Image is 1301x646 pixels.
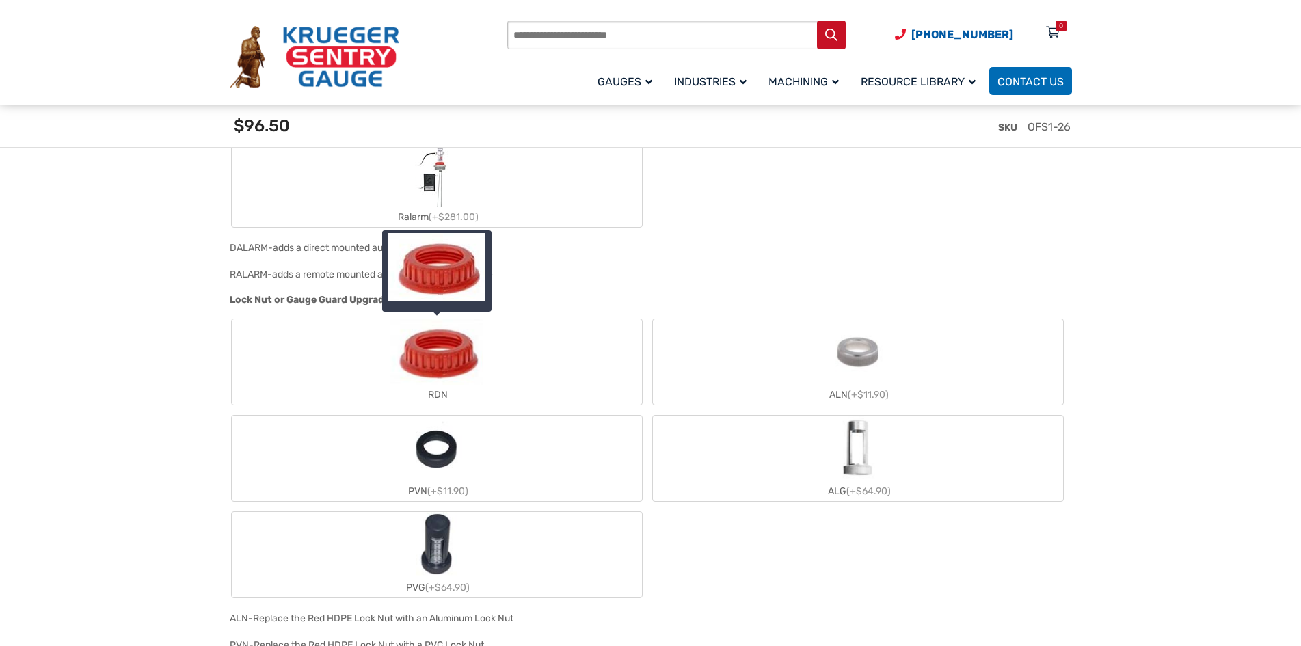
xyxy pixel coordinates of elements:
div: ALN [653,385,1063,405]
label: RDN [232,319,642,405]
span: Industries [674,75,747,88]
img: Krueger Sentry Gauge [230,26,399,89]
span: (+$64.90) [846,485,891,497]
a: Resource Library [853,65,989,97]
div: Replace the Red HDPE Lock Nut with an Aluminum Lock Nut [253,613,513,624]
span: DALARM- [230,242,273,254]
span: OFS1-26 [1028,120,1071,133]
span: (+$64.90) [425,582,470,593]
span: SKU [998,122,1017,133]
a: Gauges [589,65,666,97]
span: RALARM- [230,269,272,280]
span: (+$11.90) [427,485,468,497]
span: Lock Nut or Gauge Guard Upgrades [230,294,395,306]
label: PVN [232,416,642,501]
div: PVN [232,481,642,501]
span: [PHONE_NUMBER] [911,28,1013,41]
span: Contact Us [997,75,1064,88]
div: Ralarm [232,207,642,227]
a: Contact Us [989,67,1072,95]
div: PVG [232,578,642,597]
div: ALG [653,481,1063,501]
div: adds a direct mounted audible alarm to the gauge [273,242,487,254]
span: ALN- [230,613,253,624]
span: Gauges [598,75,652,88]
a: Phone Number (920) 434-8860 [895,26,1013,43]
div: adds a remote mounted audible alarm to the gauge [272,269,493,280]
div: 0 [1059,21,1063,31]
label: ALG [653,416,1063,501]
span: Machining [768,75,839,88]
img: rdn_1_.jpg [388,233,485,301]
a: Machining [760,65,853,97]
span: Resource Library [861,75,976,88]
label: ALN [653,319,1063,405]
span: (+$11.90) [848,389,889,401]
img: ALN [825,319,891,385]
label: Ralarm [232,146,642,227]
a: Industries [666,65,760,97]
label: PVG [232,512,642,597]
div: RDN [232,385,642,405]
span: (+$281.00) [429,211,479,223]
